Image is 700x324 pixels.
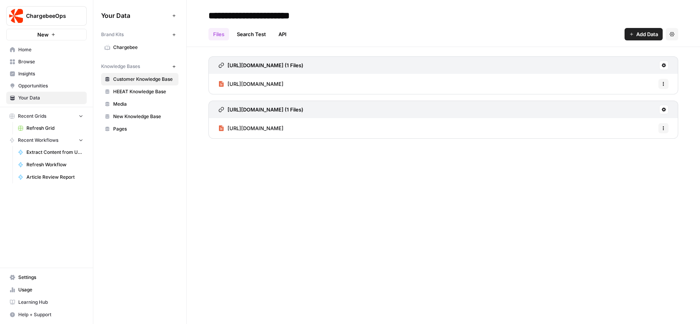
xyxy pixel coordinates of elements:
[113,88,175,95] span: HEEAT Knowledge Base
[26,125,83,132] span: Refresh Grid
[18,286,83,293] span: Usage
[18,46,83,53] span: Home
[6,56,87,68] a: Browse
[14,159,87,171] a: Refresh Workflow
[101,85,178,98] a: HEEAT Knowledge Base
[218,101,303,118] a: [URL][DOMAIN_NAME] (1 Files)
[26,174,83,181] span: Article Review Report
[208,28,229,40] a: Files
[101,110,178,123] a: New Knowledge Base
[232,28,271,40] a: Search Test
[14,122,87,134] a: Refresh Grid
[6,134,87,146] button: Recent Workflows
[218,57,303,74] a: [URL][DOMAIN_NAME] (1 Files)
[101,41,178,54] a: Chargebee
[101,31,124,38] span: Brand Kits
[101,11,169,20] span: Your Data
[6,284,87,296] a: Usage
[113,125,175,132] span: Pages
[227,124,283,132] span: [URL][DOMAIN_NAME]
[218,118,283,138] a: [URL][DOMAIN_NAME]
[6,29,87,40] button: New
[18,299,83,306] span: Learning Hub
[26,149,83,156] span: Extract Content from URL
[6,44,87,56] a: Home
[6,6,87,26] button: Workspace: ChargebeeOps
[14,146,87,159] a: Extract Content from URL
[113,101,175,108] span: Media
[26,161,83,168] span: Refresh Workflow
[26,12,73,20] span: ChargebeeOps
[227,106,303,113] h3: [URL][DOMAIN_NAME] (1 Files)
[227,80,283,88] span: [URL][DOMAIN_NAME]
[18,311,83,318] span: Help + Support
[18,82,83,89] span: Opportunities
[218,74,283,94] a: [URL][DOMAIN_NAME]
[6,68,87,80] a: Insights
[6,308,87,321] button: Help + Support
[6,271,87,284] a: Settings
[101,63,140,70] span: Knowledge Bases
[113,44,175,51] span: Chargebee
[113,76,175,83] span: Customer Knowledge Base
[18,58,83,65] span: Browse
[6,80,87,92] a: Opportunities
[18,137,58,144] span: Recent Workflows
[227,61,303,69] h3: [URL][DOMAIN_NAME] (1 Files)
[101,73,178,85] a: Customer Knowledge Base
[6,92,87,104] a: Your Data
[101,98,178,110] a: Media
[18,94,83,101] span: Your Data
[14,171,87,183] a: Article Review Report
[6,110,87,122] button: Recent Grids
[101,123,178,135] a: Pages
[6,296,87,308] a: Learning Hub
[636,30,658,38] span: Add Data
[18,113,46,120] span: Recent Grids
[18,274,83,281] span: Settings
[274,28,291,40] a: API
[18,70,83,77] span: Insights
[113,113,175,120] span: New Knowledge Base
[9,9,23,23] img: ChargebeeOps Logo
[625,28,663,40] button: Add Data
[37,31,49,38] span: New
